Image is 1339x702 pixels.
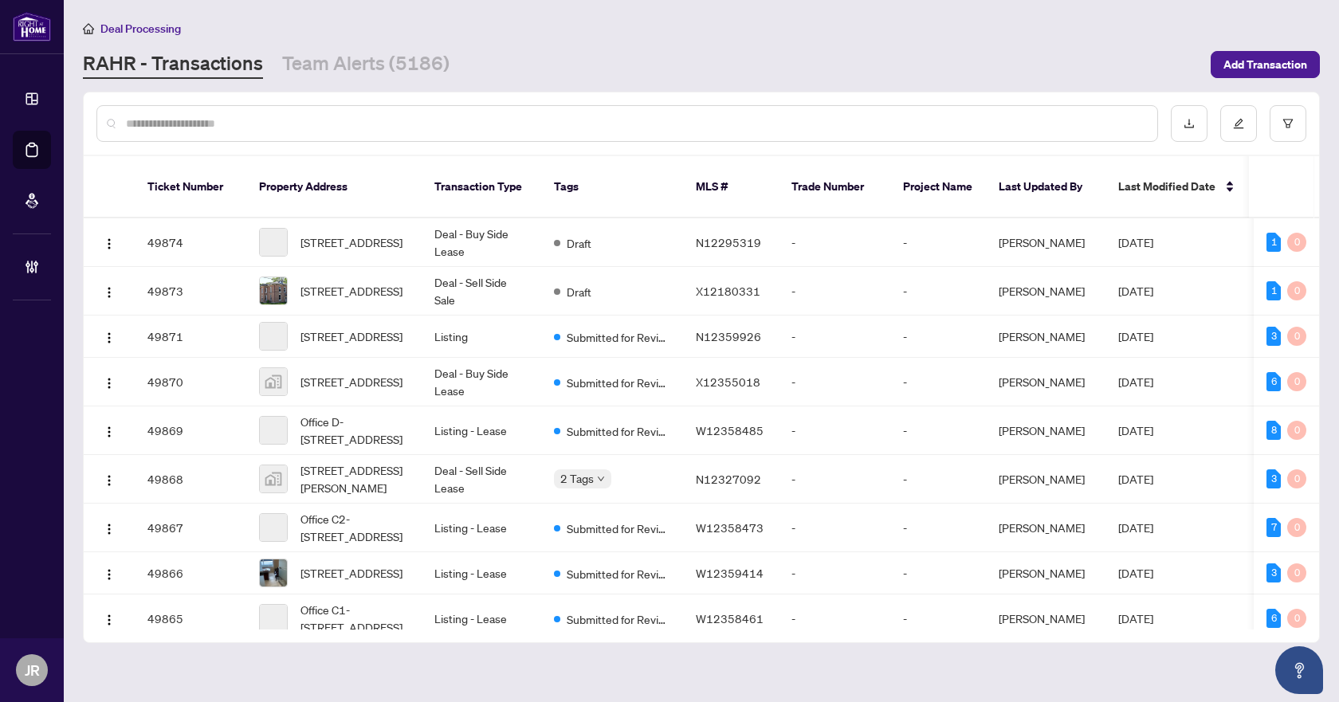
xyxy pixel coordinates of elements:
[986,504,1105,552] td: [PERSON_NAME]
[300,373,402,390] span: [STREET_ADDRESS]
[779,455,890,504] td: -
[300,564,402,582] span: [STREET_ADDRESS]
[1118,472,1153,486] span: [DATE]
[1266,469,1281,488] div: 3
[1223,52,1307,77] span: Add Transaction
[103,286,116,299] img: Logo
[1118,235,1153,249] span: [DATE]
[103,523,116,535] img: Logo
[986,552,1105,594] td: [PERSON_NAME]
[103,474,116,487] img: Logo
[890,316,986,358] td: -
[696,520,764,535] span: W12358473
[1266,327,1281,346] div: 3
[422,218,541,267] td: Deal - Buy Side Lease
[422,455,541,504] td: Deal - Sell Side Lease
[986,316,1105,358] td: [PERSON_NAME]
[300,413,409,448] span: Office D-[STREET_ADDRESS]
[1266,233,1281,252] div: 1
[96,229,122,255] button: Logo
[986,594,1105,643] td: [PERSON_NAME]
[96,515,122,540] button: Logo
[246,156,422,218] th: Property Address
[779,552,890,594] td: -
[696,375,760,389] span: X12355018
[135,406,246,455] td: 49869
[135,594,246,643] td: 49865
[103,568,116,581] img: Logo
[422,316,541,358] td: Listing
[1270,105,1306,142] button: filter
[1266,563,1281,582] div: 3
[422,406,541,455] td: Listing - Lease
[1118,611,1153,626] span: [DATE]
[890,504,986,552] td: -
[779,218,890,267] td: -
[422,267,541,316] td: Deal - Sell Side Sale
[1184,118,1195,129] span: download
[567,422,670,440] span: Submitted for Review
[779,358,890,406] td: -
[260,277,287,304] img: thumbnail-img
[83,50,263,79] a: RAHR - Transactions
[1211,51,1320,78] button: Add Transaction
[103,614,116,626] img: Logo
[1287,609,1306,628] div: 0
[100,22,181,36] span: Deal Processing
[96,560,122,586] button: Logo
[779,267,890,316] td: -
[260,559,287,586] img: thumbnail-img
[103,331,116,344] img: Logo
[83,23,94,34] span: home
[597,475,605,483] span: down
[779,316,890,358] td: -
[422,156,541,218] th: Transaction Type
[567,565,670,582] span: Submitted for Review
[1118,329,1153,343] span: [DATE]
[696,566,764,580] span: W12359414
[986,406,1105,455] td: [PERSON_NAME]
[1287,421,1306,440] div: 0
[96,418,122,443] button: Logo
[260,465,287,492] img: thumbnail-img
[779,504,890,552] td: -
[890,267,986,316] td: -
[541,156,683,218] th: Tags
[696,472,761,486] span: N12327092
[986,455,1105,504] td: [PERSON_NAME]
[1105,156,1249,218] th: Last Modified Date
[1266,372,1281,391] div: 6
[103,426,116,438] img: Logo
[422,504,541,552] td: Listing - Lease
[1118,423,1153,437] span: [DATE]
[1266,421,1281,440] div: 8
[135,267,246,316] td: 49873
[1118,284,1153,298] span: [DATE]
[696,611,764,626] span: W12358461
[890,455,986,504] td: -
[779,406,890,455] td: -
[683,156,779,218] th: MLS #
[1220,105,1257,142] button: edit
[96,369,122,394] button: Logo
[1233,118,1244,129] span: edit
[1266,609,1281,628] div: 6
[567,283,591,300] span: Draft
[1287,327,1306,346] div: 0
[1266,281,1281,300] div: 1
[135,316,246,358] td: 49871
[986,267,1105,316] td: [PERSON_NAME]
[567,234,591,252] span: Draft
[560,469,594,488] span: 2 Tags
[103,237,116,250] img: Logo
[567,374,670,391] span: Submitted for Review
[300,233,402,251] span: [STREET_ADDRESS]
[135,455,246,504] td: 49868
[1118,375,1153,389] span: [DATE]
[696,235,761,249] span: N12295319
[986,156,1105,218] th: Last Updated By
[1282,118,1294,129] span: filter
[986,218,1105,267] td: [PERSON_NAME]
[890,358,986,406] td: -
[300,510,409,545] span: Office C2-[STREET_ADDRESS]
